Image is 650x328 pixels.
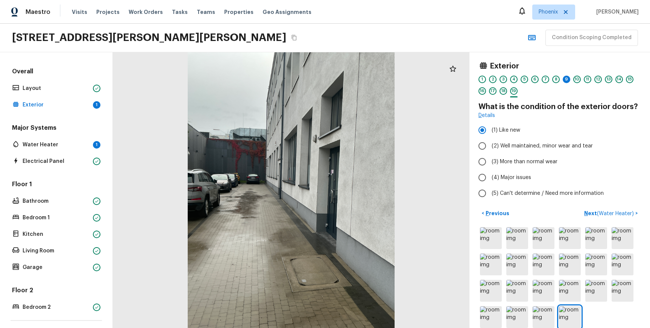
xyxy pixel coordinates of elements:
[26,8,50,16] span: Maestro
[559,227,581,249] img: room img
[506,254,528,275] img: room img
[197,8,215,16] span: Teams
[585,280,607,302] img: room img
[559,254,581,275] img: room img
[478,102,641,112] h4: What is the condition of the exterior doors?
[490,61,519,71] h4: Exterior
[533,254,554,275] img: room img
[478,87,486,95] div: 16
[480,280,502,302] img: room img
[597,211,634,216] span: ( Water Heater )
[23,231,90,238] p: Kitchen
[506,280,528,302] img: room img
[11,286,102,296] h5: Floor 2
[542,76,549,83] div: 7
[593,8,639,16] span: [PERSON_NAME]
[23,158,90,165] p: Electrical Panel
[11,124,102,134] h5: Major Systems
[585,227,607,249] img: room img
[480,227,502,249] img: room img
[480,254,502,275] img: room img
[492,142,593,150] span: (2) Well maintained, minor wear and tear
[480,306,502,328] img: room img
[489,87,497,95] div: 17
[581,207,641,220] button: Next(Water Heater)>
[492,126,520,134] span: (1) Like new
[626,76,633,83] div: 15
[521,76,528,83] div: 5
[615,76,623,83] div: 14
[72,8,87,16] span: Visits
[506,227,528,249] img: room img
[563,76,570,83] div: 9
[478,76,486,83] div: 1
[289,33,299,43] button: Copy Address
[533,227,554,249] img: room img
[23,85,90,92] p: Layout
[492,158,557,166] span: (3) More than normal wear
[23,304,90,311] p: Bedroom 2
[506,306,528,328] img: room img
[23,214,90,222] p: Bedroom 1
[96,8,120,16] span: Projects
[531,76,539,83] div: 6
[172,9,188,15] span: Tasks
[533,306,554,328] img: room img
[605,76,612,83] div: 13
[510,87,518,95] div: 19
[23,101,90,109] p: Exterior
[612,227,633,249] img: room img
[129,8,163,16] span: Work Orders
[573,76,581,83] div: 10
[500,76,507,83] div: 3
[559,306,581,328] img: room img
[12,31,286,44] h2: [STREET_ADDRESS][PERSON_NAME][PERSON_NAME]
[584,76,591,83] div: 11
[23,141,90,149] p: Water Heater
[552,76,560,83] div: 8
[559,280,581,302] img: room img
[478,207,512,220] button: <Previous
[584,210,635,217] p: Next
[11,67,102,77] h5: Overall
[23,247,90,255] p: Living Room
[484,210,509,217] p: Previous
[93,141,100,149] div: 1
[224,8,254,16] span: Properties
[478,112,495,119] a: Details
[585,254,607,275] img: room img
[492,174,531,181] span: (4) Major issues
[612,254,633,275] img: room img
[500,87,507,95] div: 18
[489,76,497,83] div: 2
[23,197,90,205] p: Bathroom
[11,180,102,190] h5: Floor 1
[263,8,311,16] span: Geo Assignments
[533,280,554,302] img: room img
[93,101,100,109] div: 1
[510,76,518,83] div: 4
[539,8,558,16] span: Phoenix
[23,264,90,271] p: Garage
[594,76,602,83] div: 12
[492,190,604,197] span: (5) Can't determine / Need more information
[612,280,633,302] img: room img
